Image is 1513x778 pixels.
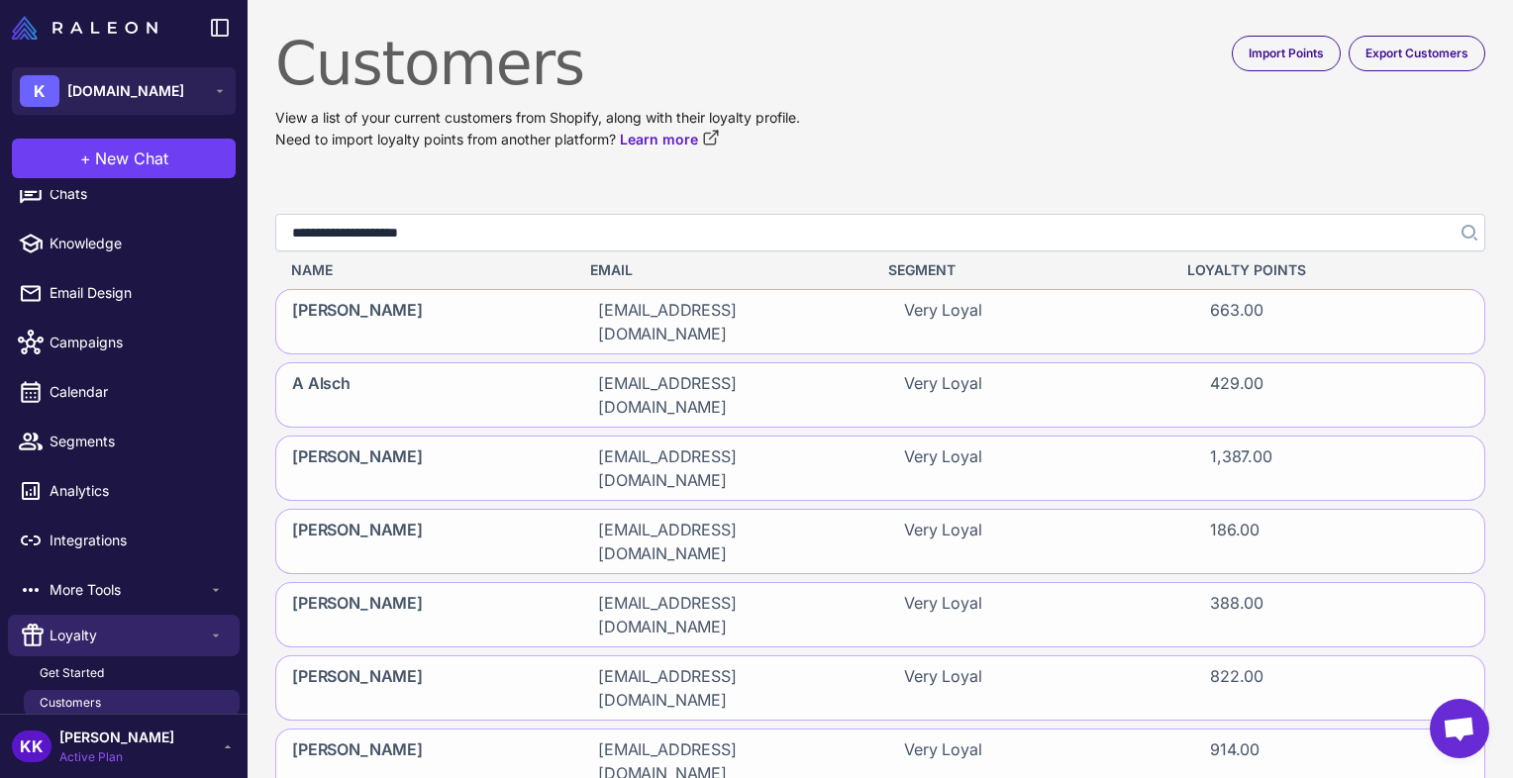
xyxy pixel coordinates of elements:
[50,625,208,646] span: Loyalty
[275,362,1485,428] div: A Alsch[EMAIL_ADDRESS][DOMAIN_NAME]Very Loyal429.00
[292,298,423,345] span: [PERSON_NAME]
[80,146,91,170] span: +
[904,371,981,419] span: Very Loyal
[291,259,333,281] span: Name
[598,664,857,712] span: [EMAIL_ADDRESS][DOMAIN_NAME]
[12,67,236,115] button: K[DOMAIN_NAME]
[12,16,165,40] a: Raleon Logo
[904,444,981,492] span: Very Loyal
[8,223,240,264] a: Knowledge
[1210,444,1272,492] span: 1,387.00
[8,173,240,215] a: Chats
[24,660,240,686] a: Get Started
[598,371,857,419] span: [EMAIL_ADDRESS][DOMAIN_NAME]
[40,664,104,682] span: Get Started
[8,322,240,363] a: Campaigns
[59,727,174,748] span: [PERSON_NAME]
[1450,214,1485,251] button: Search
[50,282,224,304] span: Email Design
[1210,298,1263,345] span: 663.00
[275,655,1485,721] div: [PERSON_NAME][EMAIL_ADDRESS][DOMAIN_NAME]Very Loyal822.00
[50,530,224,551] span: Integrations
[1210,518,1260,565] span: 186.00
[904,298,981,345] span: Very Loyal
[1210,371,1263,419] span: 429.00
[50,431,224,452] span: Segments
[50,183,224,205] span: Chats
[275,509,1485,574] div: [PERSON_NAME][EMAIL_ADDRESS][DOMAIN_NAME]Very Loyal186.00
[598,298,857,345] span: [EMAIL_ADDRESS][DOMAIN_NAME]
[590,259,633,281] span: Email
[8,470,240,512] a: Analytics
[50,480,224,502] span: Analytics
[275,28,1485,99] h1: Customers
[275,107,1485,129] p: View a list of your current customers from Shopify, along with their loyalty profile.
[1430,699,1489,758] div: Open chat
[1210,591,1263,638] span: 388.00
[50,381,224,403] span: Calendar
[275,289,1485,354] div: [PERSON_NAME][EMAIL_ADDRESS][DOMAIN_NAME]Very Loyal663.00
[12,730,51,762] div: KK
[598,518,857,565] span: [EMAIL_ADDRESS][DOMAIN_NAME]
[8,520,240,561] a: Integrations
[12,16,157,40] img: Raleon Logo
[292,591,423,638] span: [PERSON_NAME]
[275,129,1485,150] p: Need to import loyalty points from another platform?
[95,146,168,170] span: New Chat
[8,421,240,462] a: Segments
[59,748,174,766] span: Active Plan
[904,664,981,712] span: Very Loyal
[620,129,720,150] a: Learn more
[67,80,184,102] span: [DOMAIN_NAME]
[24,690,240,716] a: Customers
[904,591,981,638] span: Very Loyal
[8,371,240,413] a: Calendar
[904,518,981,565] span: Very Loyal
[12,139,236,178] button: +New Chat
[50,579,208,601] span: More Tools
[20,75,59,107] div: K
[8,272,240,314] a: Email Design
[1249,45,1324,62] span: Import Points
[888,259,956,281] span: Segment
[598,591,857,638] span: [EMAIL_ADDRESS][DOMAIN_NAME]
[50,233,224,254] span: Knowledge
[40,694,101,712] span: Customers
[292,371,351,419] span: A Alsch
[275,436,1485,501] div: [PERSON_NAME][EMAIL_ADDRESS][DOMAIN_NAME]Very Loyal1,387.00
[292,664,423,712] span: [PERSON_NAME]
[292,444,423,492] span: [PERSON_NAME]
[50,332,224,353] span: Campaigns
[292,518,423,565] span: [PERSON_NAME]
[1365,45,1468,62] span: Export Customers
[1187,259,1306,281] span: Loyalty Points
[598,444,857,492] span: [EMAIL_ADDRESS][DOMAIN_NAME]
[275,582,1485,647] div: [PERSON_NAME][EMAIL_ADDRESS][DOMAIN_NAME]Very Loyal388.00
[1210,664,1263,712] span: 822.00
